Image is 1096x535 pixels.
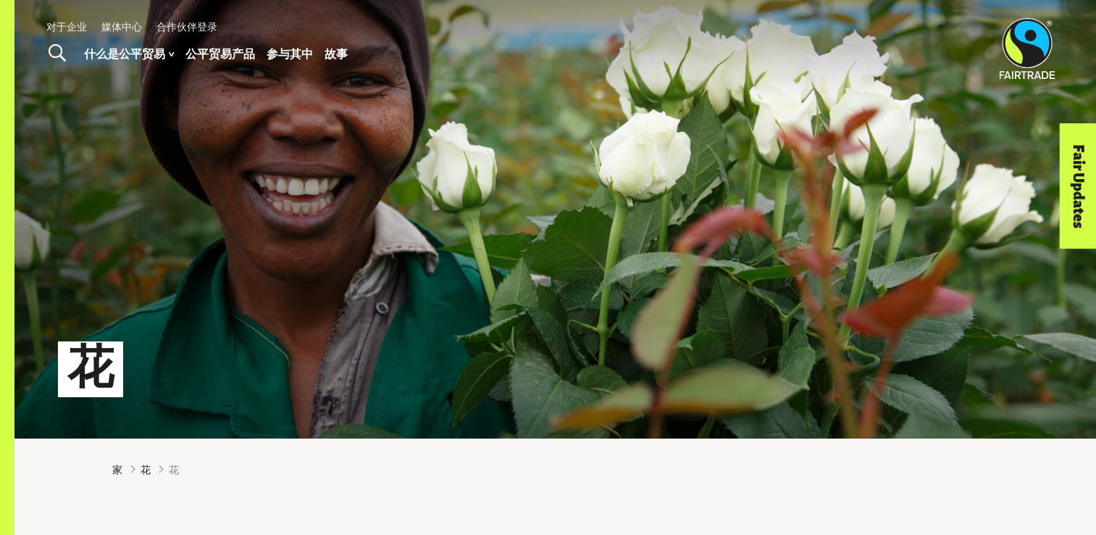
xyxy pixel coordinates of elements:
[101,20,142,33] a: 媒体中心
[169,462,179,477] span: 花
[46,20,87,33] a: 对于企业
[84,43,165,65] font: 什么是公平贸易
[325,43,348,65] a: 故事
[141,462,151,477] a: 花
[156,20,217,33] a: 合作伙伴登录
[185,43,255,65] a: 公平贸易产品
[267,43,313,65] a: 参与其中
[112,462,122,477] a: 家
[39,36,75,72] a: 切换搜索
[58,341,123,397] h1: 花
[1000,18,1055,79] img: 澳大利亚新西兰公平贸易标志
[84,43,174,65] a: 什么是公平贸易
